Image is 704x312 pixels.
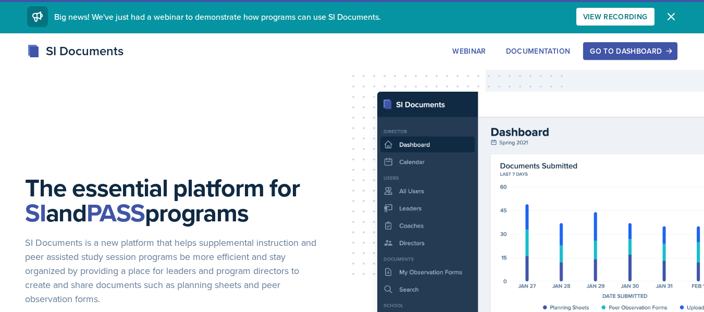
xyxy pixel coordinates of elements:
[27,42,123,60] div: SI Documents
[583,13,648,21] div: View Recording
[54,11,381,22] span: Big news! We've just had a webinar to demonstrate how programs can use SI Documents.
[499,42,577,60] button: Documentation
[576,8,654,26] button: View Recording
[446,42,492,60] button: Webinar
[452,47,486,55] div: Webinar
[506,47,571,55] div: Documentation
[583,42,677,60] button: Go to Dashboard
[590,47,670,55] div: Go to Dashboard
